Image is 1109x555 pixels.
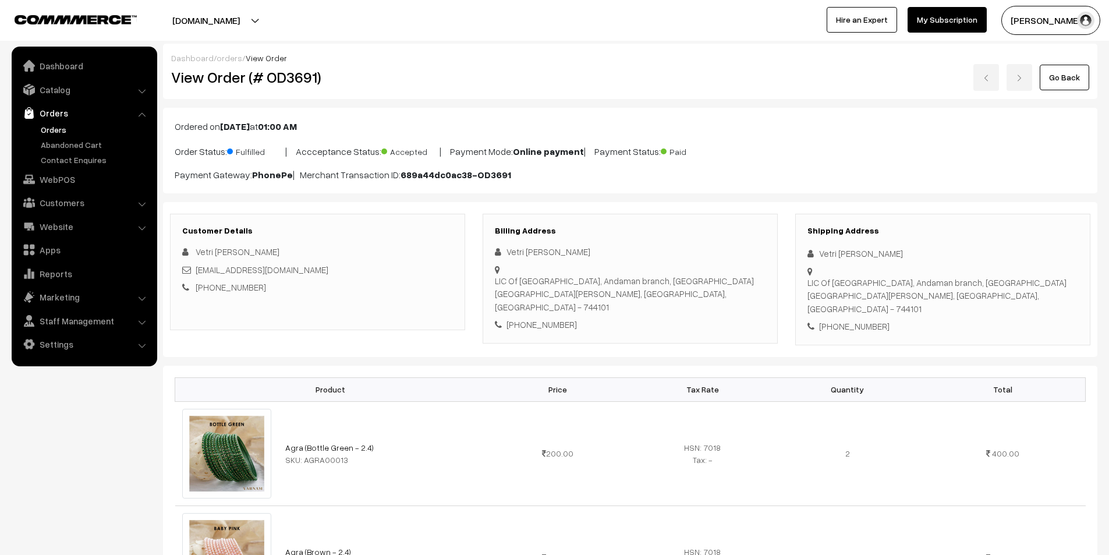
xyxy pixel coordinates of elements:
[182,409,272,499] img: 3.jpg
[196,282,266,292] a: [PHONE_NUMBER]
[175,143,1086,158] p: Order Status: | Accceptance Status: | Payment Mode: | Payment Status:
[15,12,116,26] a: COMMMERCE
[285,443,374,453] a: Agra (Bottle Green - 2.4)
[1077,12,1094,29] img: user
[807,320,1078,333] div: [PHONE_NUMBER]
[15,55,153,76] a: Dashboard
[15,239,153,260] a: Apps
[196,264,328,275] a: [EMAIL_ADDRESS][DOMAIN_NAME]
[15,263,153,284] a: Reports
[175,377,486,401] th: Product
[1001,6,1100,35] button: [PERSON_NAME] C
[217,53,242,63] a: orders
[38,154,153,166] a: Contact Enquires
[401,169,511,181] b: 689a44dc0ac38-OD3691
[807,226,1078,236] h3: Shipping Address
[258,121,297,132] b: 01:00 AM
[175,168,1086,182] p: Payment Gateway: | Merchant Transaction ID:
[246,53,287,63] span: View Order
[227,143,285,158] span: Fulfilled
[15,310,153,331] a: Staff Management
[661,143,719,158] span: Paid
[15,79,153,100] a: Catalog
[15,287,153,307] a: Marketing
[992,448,1019,458] span: 400.00
[495,274,766,314] div: LIC Of [GEOGRAPHIC_DATA], Andaman branch, [GEOGRAPHIC_DATA] [GEOGRAPHIC_DATA][PERSON_NAME], [GEOG...
[38,123,153,136] a: Orders
[807,276,1078,316] div: LIC Of [GEOGRAPHIC_DATA], Andaman branch, [GEOGRAPHIC_DATA] [GEOGRAPHIC_DATA][PERSON_NAME], [GEOG...
[132,6,281,35] button: [DOMAIN_NAME]
[175,119,1086,133] p: Ordered on at
[542,448,573,458] span: 200.00
[252,169,293,181] b: PhonePe
[15,169,153,190] a: WebPOS
[513,146,584,157] b: Online payment
[827,7,897,33] a: Hire an Expert
[171,52,1089,64] div: / /
[807,247,1078,260] div: Vetri [PERSON_NAME]
[171,68,466,86] h2: View Order (# OD3691)
[486,377,630,401] th: Price
[630,377,775,401] th: Tax Rate
[495,318,766,331] div: [PHONE_NUMBER]
[15,334,153,355] a: Settings
[285,454,478,466] div: SKU: AGRA00013
[196,246,279,257] span: Vetri [PERSON_NAME]
[1040,65,1089,90] a: Go Back
[15,102,153,123] a: Orders
[381,143,440,158] span: Accepted
[38,139,153,151] a: Abandoned Cart
[775,377,920,401] th: Quantity
[684,443,721,465] span: HSN: 7018 Tax: -
[15,15,137,24] img: COMMMERCE
[495,245,766,259] div: Vetri [PERSON_NAME]
[920,377,1085,401] th: Total
[908,7,987,33] a: My Subscription
[171,53,214,63] a: Dashboard
[15,216,153,237] a: Website
[15,192,153,213] a: Customers
[495,226,766,236] h3: Billing Address
[182,226,453,236] h3: Customer Details
[845,448,850,458] span: 2
[220,121,250,132] b: [DATE]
